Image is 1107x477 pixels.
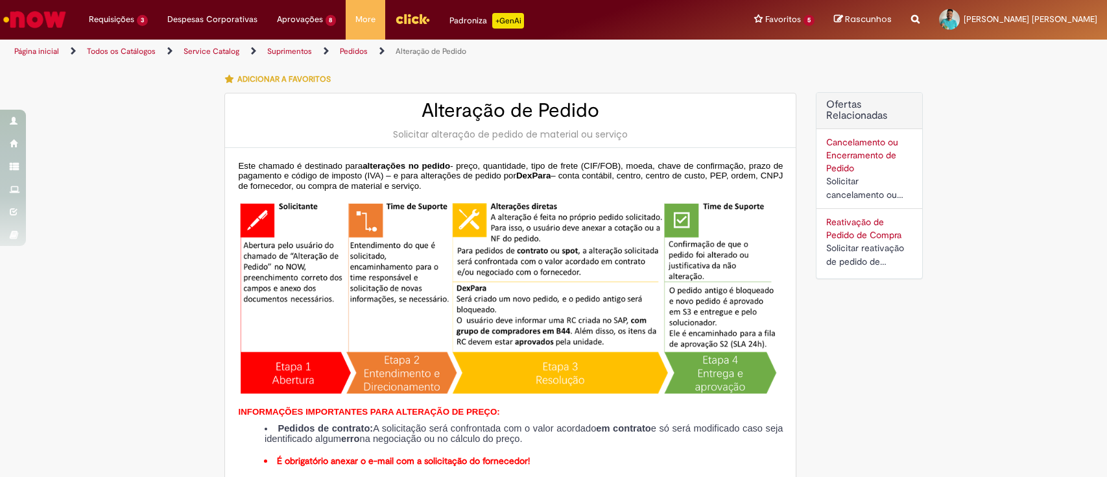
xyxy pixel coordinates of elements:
a: Suprimentos [267,46,312,56]
span: – conta contábil, centro, centro de custo, PEP, ordem, CNPJ de fornecedor, ou compra de material ... [238,171,783,191]
p: +GenAi [492,13,524,29]
span: DexPara [516,171,551,180]
strong: É obrigatório anexar o e-mail com a solicitação do fornecedor! [277,455,530,467]
span: INFORMAÇÕES IMPORTANTES PARA ALTERAÇÃO DE PREÇO: [238,407,499,417]
img: ServiceNow [1,6,68,32]
a: Alteração de Pedido [396,46,466,56]
h2: Ofertas Relacionadas [826,99,912,122]
h2: Alteração de Pedido [238,100,783,121]
div: Solicitar reativação de pedido de compra cancelado ou bloqueado. [826,241,912,269]
li: A solicitação será confrontada com o valor acordado e só será modificado caso seja identificado a... [265,424,783,444]
a: Rascunhos [834,14,892,26]
span: More [355,13,375,26]
div: Solicitar cancelamento ou encerramento de Pedido. [826,175,912,202]
span: alterações no pedido [363,161,450,171]
a: Pedidos [340,46,368,56]
img: click_logo_yellow_360x200.png [395,9,430,29]
span: Requisições [89,13,134,26]
span: 8 [326,15,337,26]
span: Rascunhos [845,13,892,25]
ul: Trilhas de página [10,40,728,64]
span: - preço, quantidade, tipo de frete (CIF/FOB), moeda, chave de confirmação, prazo de pagamento e c... [238,161,783,181]
a: Página inicial [14,46,59,56]
span: Adicionar a Favoritos [237,74,331,84]
span: Este chamado é destinado para [238,161,363,171]
span: 5 [803,15,815,26]
a: Reativação de Pedido de Compra [826,216,901,241]
a: Cancelamento ou Encerramento de Pedido [826,136,898,174]
span: Aprovações [277,13,323,26]
span: 3 [137,15,148,26]
span: Favoritos [765,13,801,26]
strong: erro [341,434,360,444]
button: Adicionar a Favoritos [224,66,338,93]
a: Service Catalog [184,46,239,56]
span: [PERSON_NAME] [PERSON_NAME] [964,14,1097,25]
div: Solicitar alteração de pedido de material ou serviço [238,128,783,141]
div: Padroniza [449,13,524,29]
span: Despesas Corporativas [167,13,257,26]
strong: Pedidos de contrato: [278,423,373,434]
div: Ofertas Relacionadas [816,92,923,279]
a: Todos os Catálogos [87,46,156,56]
strong: em contrato [596,423,650,434]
